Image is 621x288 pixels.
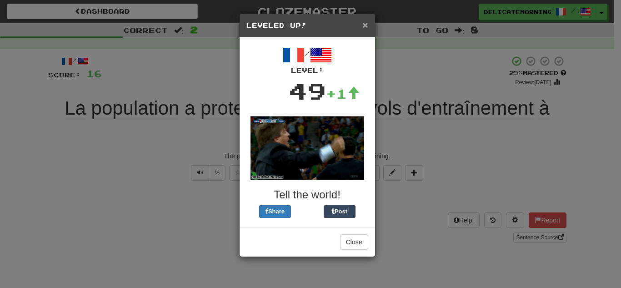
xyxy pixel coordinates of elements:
[289,75,326,107] div: 49
[291,205,324,218] iframe: X Post Button
[246,44,368,75] div: /
[362,20,368,30] button: Close
[246,189,368,201] h3: Tell the world!
[324,205,356,218] button: Post
[362,20,368,30] span: ×
[259,205,291,218] button: Share
[246,66,368,75] div: Level:
[326,85,360,103] div: +1
[246,21,368,30] h5: Leveled Up!
[340,234,368,250] button: Close
[250,116,364,180] img: soccer-coach-305de1daf777ce53eb89c6f6bc29008043040bc4dbfb934f710cb4871828419f.gif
